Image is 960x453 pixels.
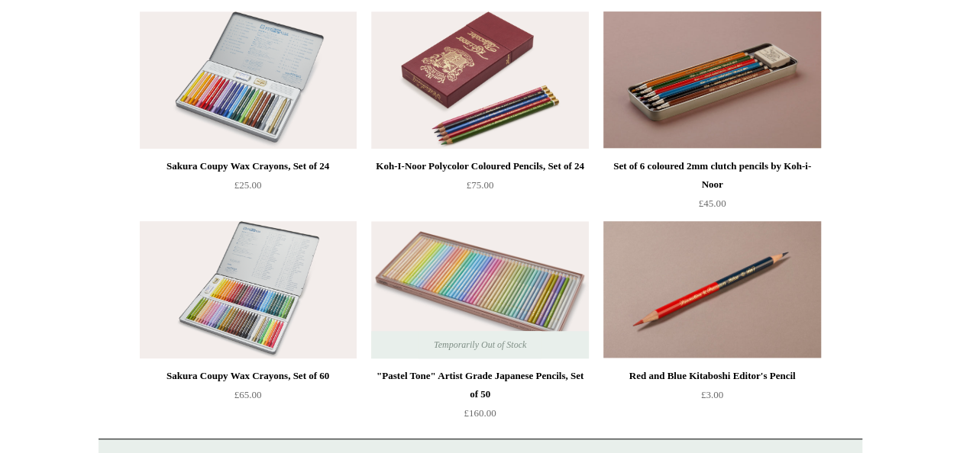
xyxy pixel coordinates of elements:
a: Sakura Coupy Wax Crayons, Set of 60 £65.00 [140,367,357,429]
a: Sakura Coupy Wax Crayons, Set of 24 Sakura Coupy Wax Crayons, Set of 24 [140,11,357,149]
span: £65.00 [234,389,262,400]
div: Set of 6 coloured 2mm clutch pencils by Koh-i-Noor [607,157,816,194]
img: Sakura Coupy Wax Crayons, Set of 24 [140,11,357,149]
a: Koh-I-Noor Polycolor Coloured Pencils, Set of 24 £75.00 [371,157,588,220]
a: Red and Blue Kitaboshi Editor's Pencil Red and Blue Kitaboshi Editor's Pencil [603,221,820,358]
a: Set of 6 coloured 2mm clutch pencils by Koh-i-Noor £45.00 [603,157,820,220]
a: Red and Blue Kitaboshi Editor's Pencil £3.00 [603,367,820,429]
span: £25.00 [234,179,262,191]
span: Temporarily Out of Stock [419,331,541,358]
a: "Pastel Tone" Artist Grade Japanese Pencils, Set of 50 £160.00 [371,367,588,429]
img: Set of 6 coloured 2mm clutch pencils by Koh-i-Noor [603,11,820,149]
div: Sakura Coupy Wax Crayons, Set of 24 [144,157,353,175]
span: £75.00 [467,179,494,191]
div: Sakura Coupy Wax Crayons, Set of 60 [144,367,353,385]
img: "Pastel Tone" Artist Grade Japanese Pencils, Set of 50 [371,221,588,358]
span: £45.00 [699,198,726,209]
div: Koh-I-Noor Polycolor Coloured Pencils, Set of 24 [375,157,584,175]
img: Red and Blue Kitaboshi Editor's Pencil [603,221,820,358]
img: Sakura Coupy Wax Crayons, Set of 60 [140,221,357,358]
img: Koh-I-Noor Polycolor Coloured Pencils, Set of 24 [371,11,588,149]
span: £160.00 [464,407,496,419]
div: Red and Blue Kitaboshi Editor's Pencil [607,367,816,385]
a: Set of 6 coloured 2mm clutch pencils by Koh-i-Noor Set of 6 coloured 2mm clutch pencils by Koh-i-... [603,11,820,149]
a: Sakura Coupy Wax Crayons, Set of 60 Sakura Coupy Wax Crayons, Set of 60 [140,221,357,358]
a: Sakura Coupy Wax Crayons, Set of 24 £25.00 [140,157,357,220]
span: £3.00 [701,389,723,400]
a: Koh-I-Noor Polycolor Coloured Pencils, Set of 24 Koh-I-Noor Polycolor Coloured Pencils, Set of 24 [371,11,588,149]
a: "Pastel Tone" Artist Grade Japanese Pencils, Set of 50 "Pastel Tone" Artist Grade Japanese Pencil... [371,221,588,358]
div: "Pastel Tone" Artist Grade Japanese Pencils, Set of 50 [375,367,584,403]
